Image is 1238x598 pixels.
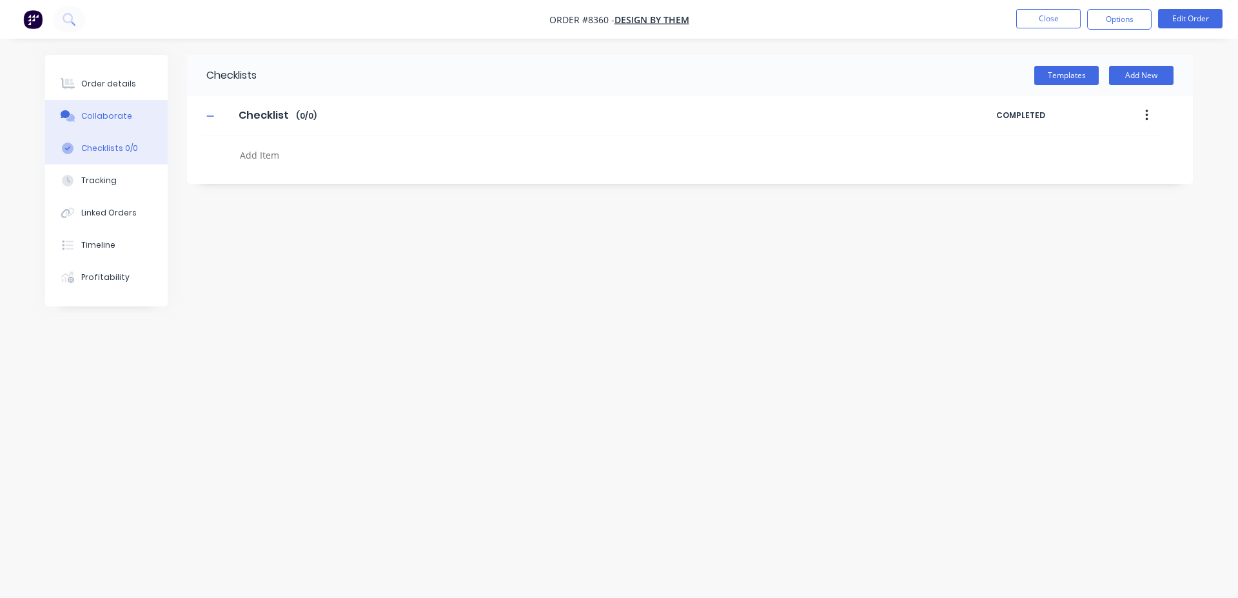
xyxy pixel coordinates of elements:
button: Collaborate [45,100,168,132]
img: Factory [23,10,43,29]
div: Collaborate [81,110,132,122]
button: Edit Order [1158,9,1223,28]
button: Templates [1034,66,1099,85]
div: Profitability [81,272,130,283]
button: Tracking [45,164,168,197]
input: Enter Checklist name [231,106,296,125]
div: Timeline [81,239,115,251]
div: Order details [81,78,136,90]
div: Checklists [187,55,257,96]
button: Timeline [45,229,168,261]
button: Profitability [45,261,168,294]
button: Checklists 0/0 [45,132,168,164]
button: Close [1016,9,1081,28]
button: Linked Orders [45,197,168,229]
span: Order #8360 - [549,14,614,26]
button: Add New [1109,66,1174,85]
button: Order details [45,68,168,100]
span: COMPLETED [996,110,1106,121]
a: Design By Them [614,14,689,26]
div: Tracking [81,175,117,186]
button: Options [1087,9,1152,30]
span: ( 0 / 0 ) [296,110,317,122]
div: Checklists 0/0 [81,143,138,154]
div: Linked Orders [81,207,137,219]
